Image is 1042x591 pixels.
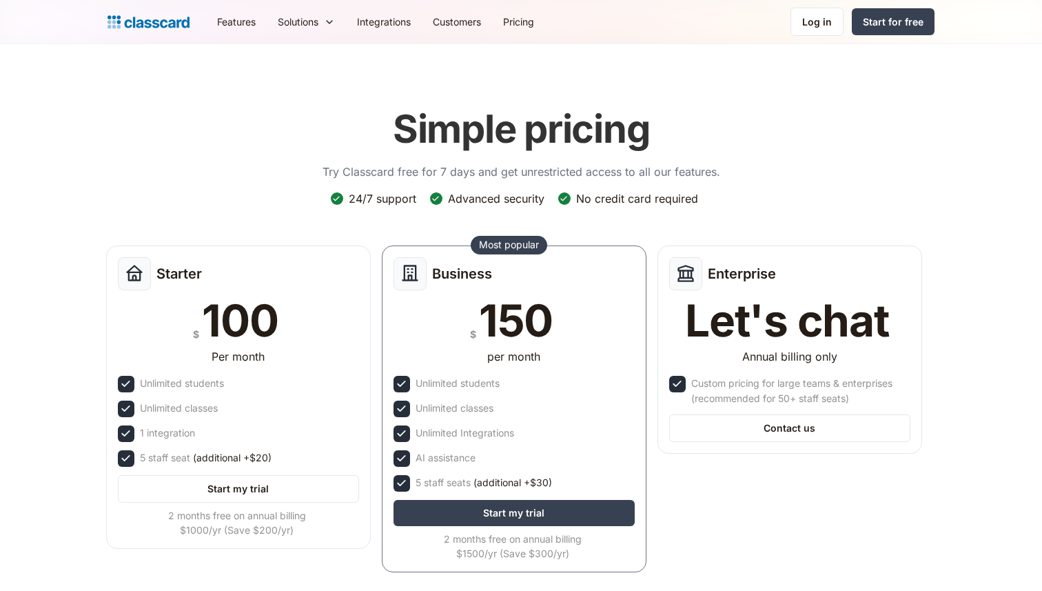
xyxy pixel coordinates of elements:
a: Start my trial [394,500,635,526]
span: (additional +$30) [473,475,552,490]
a: Customers [422,6,492,37]
h2: Starter [156,266,202,282]
div: Advanced security [448,191,544,206]
div: No credit card required [576,191,698,206]
div: Per month [212,348,265,365]
a: Features [206,6,267,37]
div: Unlimited classes [416,401,493,416]
div: Unlimited Integrations [416,425,514,441]
div: 150 [479,299,553,343]
div: 24/7 support [349,191,416,206]
div: 5 staff seat [140,450,272,465]
h2: Enterprise [708,266,776,282]
div: Annual billing only [742,348,837,365]
div: AI assistance [416,450,476,465]
div: 100 [202,299,278,343]
h2: Business [432,266,492,282]
div: Start for free [863,14,923,29]
div: Custom pricing for large teams & enterprises (recommended for 50+ staff seats) [691,376,908,406]
div: per month [487,348,540,365]
div: 5 staff seats [416,475,552,490]
div: Unlimited classes [140,401,218,416]
a: Integrations [346,6,422,37]
div: 1 integration [140,425,195,441]
a: Start for free [852,8,934,35]
div: 2 months free on annual billing $1500/yr (Save $300/yr) [394,532,632,561]
div: Let's chat [685,299,889,343]
div: Solutions [278,14,318,29]
div: Log in [802,14,832,29]
div: 2 months free on annual billing $1000/yr (Save $200/yr) [118,508,356,537]
div: $ [193,325,199,343]
div: Most popular [479,238,539,252]
a: Contact us [669,414,910,442]
h1: Simple pricing [393,106,650,152]
p: Try Classcard free for 7 days and get unrestricted access to all our features. [323,163,720,180]
a: Log in [790,8,844,36]
span: (additional +$20) [193,450,272,465]
div: $ [470,325,476,343]
a: home [108,12,190,32]
div: Unlimited students [140,376,224,391]
div: Solutions [267,6,346,37]
div: Unlimited students [416,376,500,391]
a: Start my trial [118,475,359,503]
a: Pricing [492,6,545,37]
